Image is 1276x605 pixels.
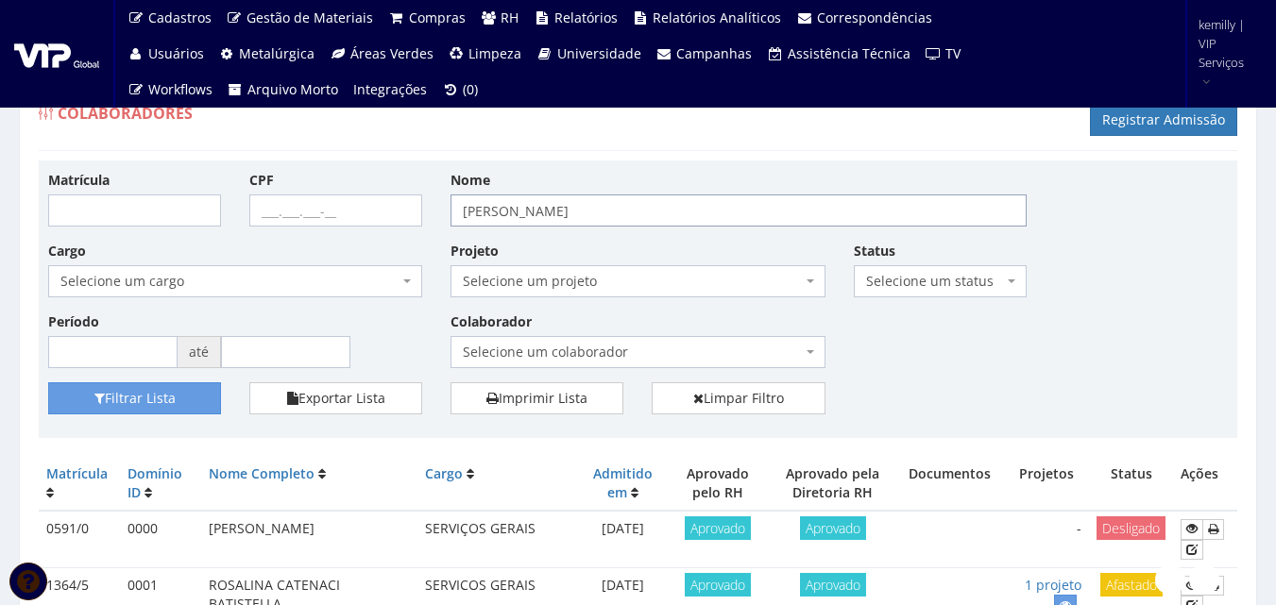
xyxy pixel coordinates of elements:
span: Workflows [148,80,213,98]
a: (0) [434,72,485,108]
th: Status [1089,457,1173,511]
a: Admitido em [593,464,653,501]
th: Aprovado pelo RH [667,457,769,511]
span: Selecione um projeto [451,265,825,297]
a: Assistência Técnica [759,36,918,72]
span: Assistência Técnica [788,44,910,62]
span: RH [501,8,519,26]
span: Universidade [557,44,641,62]
span: Aprovado [685,516,751,540]
span: TV [945,44,961,62]
a: Integrações [346,72,434,108]
label: Colaborador [451,312,532,331]
a: Limpeza [441,36,530,72]
span: Relatórios Analíticos [653,8,781,26]
label: Projeto [451,242,499,260]
a: Cargo [425,464,463,482]
a: Limpar Filtro [652,382,825,414]
a: Campanhas [649,36,760,72]
label: Período [48,312,99,331]
a: Workflows [120,72,220,108]
span: Selecione um status [866,272,1003,291]
label: Cargo [48,242,86,260]
a: 1 projeto [1025,576,1081,594]
a: Domínio ID [128,464,182,501]
span: Usuários [148,44,204,62]
a: Usuários [120,36,212,72]
label: Nome [451,171,490,190]
span: Campanhas [676,44,752,62]
span: Selecione um status [854,265,1027,297]
td: 0000 [120,511,201,567]
td: SERVIÇOS GERAIS [417,511,578,567]
th: Ações [1173,457,1237,511]
span: Metalúrgica [239,44,315,62]
span: Relatórios [554,8,618,26]
a: TV [918,36,969,72]
td: [DATE] [578,511,667,567]
span: Selecione um colaborador [451,336,825,368]
span: Áreas Verdes [350,44,434,62]
span: Limpeza [468,44,521,62]
span: Aprovado [800,516,866,540]
button: Exportar Lista [249,382,422,414]
a: Registrar Admissão [1090,104,1237,136]
a: Matrícula [46,464,108,482]
span: Aprovado [685,573,751,597]
span: Gestão de Materiais [247,8,373,26]
span: até [178,336,221,368]
a: Nome Completo [209,464,315,482]
span: Aprovado [800,573,866,597]
a: Universidade [529,36,649,72]
td: 0591/0 [39,511,120,567]
input: ___.___.___-__ [249,194,422,227]
a: Áreas Verdes [322,36,441,72]
span: Selecione um cargo [60,272,399,291]
span: Correspondências [817,8,932,26]
a: Metalúrgica [212,36,323,72]
span: Colaboradores [58,103,193,124]
a: Arquivo Morto [220,72,347,108]
img: logo [14,40,99,68]
td: [PERSON_NAME] [201,511,417,567]
span: Desligado [1097,516,1165,540]
span: Afastado [1100,573,1163,597]
span: Selecione um cargo [48,265,422,297]
span: Selecione um colaborador [463,343,801,361]
th: Projetos [1003,457,1089,511]
a: Imprimir Lista [451,382,623,414]
label: Matrícula [48,171,110,190]
span: Arquivo Morto [247,80,338,98]
th: Aprovado pela Diretoria RH [769,457,896,511]
span: (0) [463,80,478,98]
span: Cadastros [148,8,212,26]
th: Documentos [896,457,1003,511]
label: CPF [249,171,274,190]
span: Compras [409,8,466,26]
button: Filtrar Lista [48,382,221,414]
span: Selecione um projeto [463,272,801,291]
label: Status [854,242,895,260]
span: Integrações [353,80,427,98]
span: kemilly | VIP Serviços [1199,15,1251,72]
td: - [1003,511,1089,567]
